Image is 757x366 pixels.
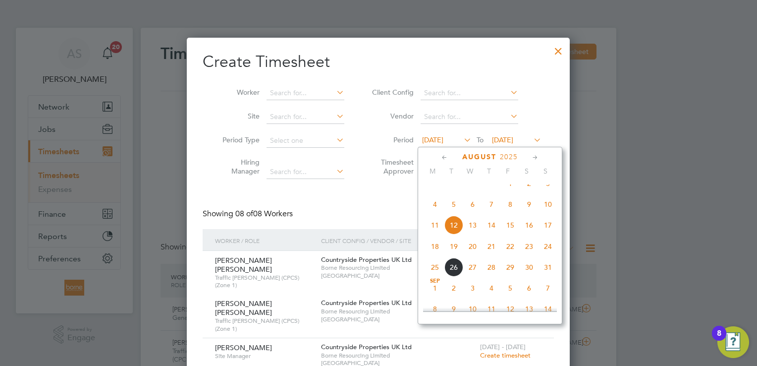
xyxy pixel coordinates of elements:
[267,165,344,179] input: Search for...
[321,352,475,360] span: Borne Resourcing Limited
[463,195,482,214] span: 6
[267,134,344,148] input: Select one
[539,237,557,256] span: 24
[444,195,463,214] span: 5
[520,279,539,298] span: 6
[482,300,501,318] span: 11
[482,279,501,298] span: 4
[235,209,293,219] span: 08 Workers
[501,216,520,235] span: 15
[369,88,414,97] label: Client Config
[500,153,518,161] span: 2025
[492,135,513,144] span: [DATE]
[501,300,520,318] span: 12
[501,258,520,277] span: 29
[480,167,498,176] span: T
[539,195,557,214] span: 10
[482,216,501,235] span: 14
[321,299,412,307] span: Countryside Properties UK Ltd
[215,256,272,274] span: [PERSON_NAME] [PERSON_NAME]
[539,216,557,235] span: 17
[444,300,463,318] span: 9
[463,279,482,298] span: 3
[426,216,444,235] span: 11
[369,112,414,121] label: Vendor
[501,279,520,298] span: 5
[444,216,463,235] span: 12
[422,135,443,144] span: [DATE]
[463,300,482,318] span: 10
[498,167,517,176] span: F
[444,237,463,256] span: 19
[482,258,501,277] span: 28
[463,258,482,277] span: 27
[369,135,414,144] label: Period
[539,300,557,318] span: 14
[501,237,520,256] span: 22
[501,195,520,214] span: 8
[426,237,444,256] span: 18
[520,258,539,277] span: 30
[717,333,721,346] div: 8
[426,300,444,318] span: 8
[215,135,260,144] label: Period Type
[369,158,414,176] label: Timesheet Approver
[426,279,444,284] span: Sep
[717,326,749,358] button: Open Resource Center, 8 new notifications
[539,258,557,277] span: 31
[482,195,501,214] span: 7
[213,229,319,252] div: Worker / Role
[423,167,442,176] span: M
[319,229,478,252] div: Client Config / Vendor / Site
[461,167,480,176] span: W
[520,216,539,235] span: 16
[536,167,555,176] span: S
[203,52,554,72] h2: Create Timesheet
[539,279,557,298] span: 7
[444,279,463,298] span: 2
[520,237,539,256] span: 23
[321,272,475,280] span: [GEOGRAPHIC_DATA]
[426,195,444,214] span: 4
[442,167,461,176] span: T
[421,86,518,100] input: Search for...
[520,195,539,214] span: 9
[480,343,526,351] span: [DATE] - [DATE]
[462,153,496,161] span: August
[321,255,412,264] span: Countryside Properties UK Ltd
[215,352,314,360] span: Site Manager
[215,88,260,97] label: Worker
[267,86,344,100] input: Search for...
[321,343,412,351] span: Countryside Properties UK Ltd
[321,307,475,315] span: Borne Resourcing Limited
[426,279,444,298] span: 1
[520,300,539,318] span: 13
[215,112,260,121] label: Site
[517,167,536,176] span: S
[480,351,531,360] span: Create timesheet
[215,274,314,289] span: Traffic [PERSON_NAME] (CPCS) (Zone 1)
[215,158,260,176] label: Hiring Manager
[444,258,463,277] span: 26
[235,209,253,219] span: 08 of
[463,237,482,256] span: 20
[267,110,344,124] input: Search for...
[321,264,475,272] span: Borne Resourcing Limited
[321,315,475,323] span: [GEOGRAPHIC_DATA]
[203,209,295,219] div: Showing
[463,216,482,235] span: 13
[215,343,272,352] span: [PERSON_NAME]
[482,237,501,256] span: 21
[215,317,314,332] span: Traffic [PERSON_NAME] (CPCS) (Zone 1)
[426,258,444,277] span: 25
[474,133,487,146] span: To
[215,299,272,317] span: [PERSON_NAME] [PERSON_NAME]
[421,110,518,124] input: Search for...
